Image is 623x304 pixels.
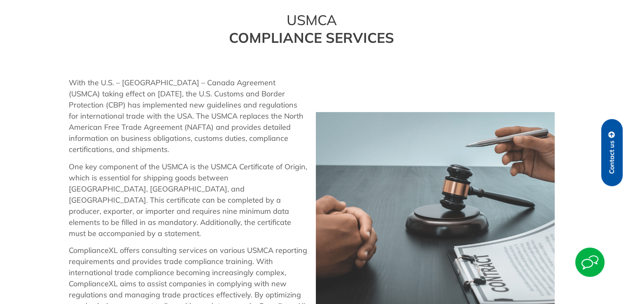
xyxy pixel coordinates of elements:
p: One key component of the USMCA is the USMCA Certificate of Origin, which is essential for shippin... [69,161,308,239]
img: Start Chat [575,248,604,277]
span: Contact us [608,140,616,174]
a: Contact us [601,119,623,186]
p: With the U.S. – [GEOGRAPHIC_DATA] – Canada Agreement (USMCA) taking effect on [DATE], the U.S. Cu... [69,77,308,155]
strong: COMPLIANCE SERVICES [229,29,394,47]
h2: USMCA [65,12,559,47]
